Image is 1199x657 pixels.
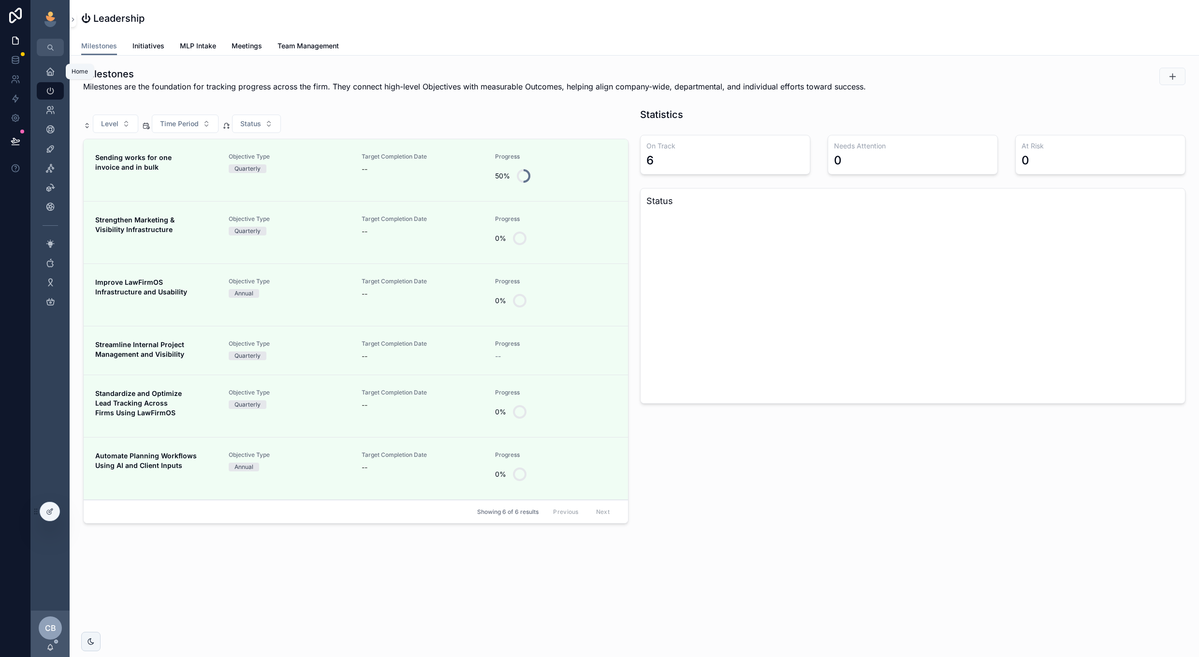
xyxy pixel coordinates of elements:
[234,164,261,173] div: Quarterly
[229,153,351,161] span: Objective Type
[160,119,199,129] span: Time Period
[362,227,367,236] p: --
[95,216,176,234] strong: Strengthen Marketing & Visibility Infrastructure
[234,463,253,471] div: Annual
[495,215,617,223] span: Progress
[646,141,804,151] h3: On Track
[240,119,261,129] span: Status
[232,37,262,57] a: Meetings
[232,115,281,133] button: Select Button
[180,37,216,57] a: MLP Intake
[43,12,58,27] img: App logo
[362,451,483,459] span: Target Completion Date
[495,402,506,422] div: 0%
[234,351,261,360] div: Quarterly
[95,452,199,469] strong: Automate Planning Workflows Using AI and Client Inputs
[362,164,367,174] p: --
[278,41,339,51] span: Team Management
[495,153,617,161] span: Progress
[152,115,219,133] button: Select Button
[646,194,1179,208] h3: Status
[362,389,483,396] span: Target Completion Date
[362,340,483,348] span: Target Completion Date
[234,400,261,409] div: Quarterly
[229,215,351,223] span: Objective Type
[495,166,510,186] div: 50%
[45,622,56,634] span: CB
[495,389,617,396] span: Progress
[495,451,617,459] span: Progress
[229,389,351,396] span: Objective Type
[101,119,118,129] span: Level
[229,451,351,459] span: Objective Type
[362,215,483,223] span: Target Completion Date
[834,141,992,151] h3: Needs Attention
[81,37,117,56] a: Milestones
[95,278,187,296] strong: Improve LawFirmOS Infrastructure and Usability
[646,153,654,168] div: 6
[93,115,138,133] button: Select Button
[495,465,506,484] div: 0%
[1022,141,1179,151] h3: At Risk
[362,463,367,472] p: --
[646,212,1179,397] div: chart
[477,508,539,516] span: Showing 6 of 6 results
[132,41,164,51] span: Initiatives
[362,289,367,299] p: --
[83,67,866,81] h1: Milestones
[232,41,262,51] span: Meetings
[132,37,164,57] a: Initiatives
[95,340,186,358] strong: Streamline Internal Project Management and Visibility
[834,153,842,168] div: 0
[640,108,683,121] h1: Statistics
[31,56,70,323] div: scrollable content
[495,277,617,285] span: Progress
[84,375,628,438] a: Standardize and Optimize Lead Tracking Across Firms Using LawFirmOSObjective TypeQuarterlyTarget ...
[495,351,501,361] span: --
[84,438,628,500] a: Automate Planning Workflows Using AI and Client InputsObjective TypeAnnualTarget Completion Date-...
[180,41,216,51] span: MLP Intake
[362,277,483,285] span: Target Completion Date
[362,400,367,410] p: --
[278,37,339,57] a: Team Management
[95,153,174,171] strong: Sending works for one invoice and in bulk
[495,291,506,310] div: 0%
[362,351,367,361] p: --
[234,289,253,298] div: Annual
[83,81,866,92] span: Milestones are the foundation for tracking progress across the firm. They connect high-level Obje...
[234,227,261,235] div: Quarterly
[229,277,351,285] span: Objective Type
[495,229,506,248] div: 0%
[495,340,617,348] span: Progress
[84,202,628,264] a: Strengthen Marketing & Visibility InfrastructureObjective TypeQuarterlyTarget Completion Date--Pr...
[81,41,117,51] span: Milestones
[362,153,483,161] span: Target Completion Date
[84,139,628,202] a: Sending works for one invoice and in bulkObjective TypeQuarterlyTarget Completion Date--Progress50%
[95,389,184,417] strong: Standardize and Optimize Lead Tracking Across Firms Using LawFirmOS
[84,326,628,375] a: Streamline Internal Project Management and VisibilityObjective TypeQuarterlyTarget Completion Dat...
[81,12,145,25] h1: ⏻ Leadership
[72,68,88,75] div: Home
[1022,153,1029,168] div: 0
[84,264,628,326] a: Improve LawFirmOS Infrastructure and UsabilityObjective TypeAnnualTarget Completion Date--Progress0%
[229,340,351,348] span: Objective Type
